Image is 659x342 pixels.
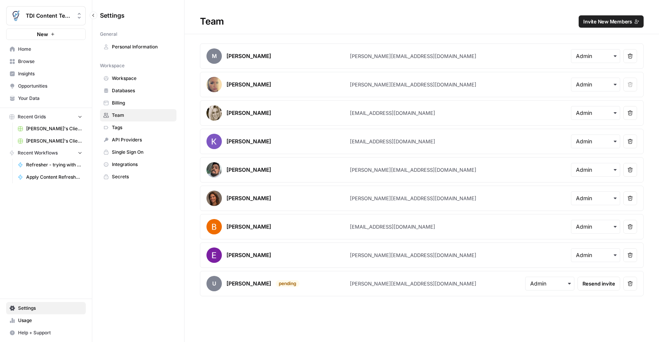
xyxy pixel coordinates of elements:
[112,100,173,106] span: Billing
[9,9,23,23] img: TDI Content Team Logo
[350,280,476,287] div: [PERSON_NAME][EMAIL_ADDRESS][DOMAIN_NAME]
[100,134,176,146] a: API Providers
[100,85,176,97] a: Databases
[350,166,476,174] div: [PERSON_NAME][EMAIL_ADDRESS][DOMAIN_NAME]
[576,138,615,145] input: Admin
[100,41,176,53] a: Personal Information
[6,147,86,159] button: Recent Workflows
[18,305,82,312] span: Settings
[582,280,615,287] span: Resend invite
[206,191,222,206] img: avatar
[100,11,125,20] span: Settings
[206,276,222,291] span: u
[100,31,117,38] span: General
[226,194,271,202] div: [PERSON_NAME]
[6,314,86,327] a: Usage
[112,87,173,94] span: Databases
[576,52,615,60] input: Admin
[14,123,86,135] a: [PERSON_NAME]'s Clients - Optimizing Content
[14,171,86,183] a: Apply Content Refresher Brief
[206,247,222,263] img: avatar
[350,138,435,145] div: [EMAIL_ADDRESS][DOMAIN_NAME]
[18,95,82,102] span: Your Data
[226,52,271,60] div: [PERSON_NAME]
[18,329,82,336] span: Help + Support
[226,81,271,88] div: [PERSON_NAME]
[112,124,173,131] span: Tags
[37,30,48,38] span: New
[14,135,86,147] a: [PERSON_NAME]'s Clients - New Content
[100,72,176,85] a: Workspace
[18,83,82,90] span: Opportunities
[206,105,222,121] img: avatar
[18,149,58,156] span: Recent Workflows
[100,171,176,183] a: Secrets
[350,251,476,259] div: [PERSON_NAME][EMAIL_ADDRESS][DOMAIN_NAME]
[579,15,644,28] button: Invite New Members
[112,161,173,168] span: Integrations
[276,280,300,287] div: pending
[6,28,86,40] button: New
[100,62,125,69] span: Workspace
[18,58,82,65] span: Browse
[530,280,569,287] input: Admin
[14,159,86,171] a: Refresher - trying with ChatGPT
[100,109,176,121] a: Team
[577,277,620,291] button: Resend invite
[6,92,86,105] a: Your Data
[6,6,86,25] button: Workspace: TDI Content Team
[226,138,271,145] div: [PERSON_NAME]
[112,112,173,119] span: Team
[6,55,86,68] a: Browse
[100,97,176,109] a: Billing
[26,174,82,181] span: Apply Content Refresher Brief
[576,194,615,202] input: Admin
[26,12,72,20] span: TDI Content Team
[350,81,476,88] div: [PERSON_NAME][EMAIL_ADDRESS][DOMAIN_NAME]
[18,70,82,77] span: Insights
[185,15,659,28] div: Team
[112,75,173,82] span: Workspace
[350,223,435,231] div: [EMAIL_ADDRESS][DOMAIN_NAME]
[112,173,173,180] span: Secrets
[226,280,271,287] div: [PERSON_NAME]
[100,158,176,171] a: Integrations
[226,251,271,259] div: [PERSON_NAME]
[26,138,82,144] span: [PERSON_NAME]'s Clients - New Content
[112,43,173,50] span: Personal Information
[576,223,615,231] input: Admin
[6,111,86,123] button: Recent Grids
[112,149,173,156] span: Single Sign On
[206,219,222,234] img: avatar
[576,109,615,117] input: Admin
[100,121,176,134] a: Tags
[206,162,222,178] img: avatar
[18,113,46,120] span: Recent Grids
[350,109,435,117] div: [EMAIL_ADDRESS][DOMAIN_NAME]
[100,146,176,158] a: Single Sign On
[583,18,632,25] span: Invite New Members
[18,317,82,324] span: Usage
[206,134,222,149] img: avatar
[26,161,82,168] span: Refresher - trying with ChatGPT
[112,136,173,143] span: API Providers
[226,223,271,231] div: [PERSON_NAME]
[226,166,271,174] div: [PERSON_NAME]
[26,125,82,132] span: [PERSON_NAME]'s Clients - Optimizing Content
[6,68,86,80] a: Insights
[18,46,82,53] span: Home
[6,80,86,92] a: Opportunities
[350,194,476,202] div: [PERSON_NAME][EMAIL_ADDRESS][DOMAIN_NAME]
[206,48,222,64] span: M
[6,43,86,55] a: Home
[576,81,615,88] input: Admin
[576,166,615,174] input: Admin
[6,327,86,339] button: Help + Support
[226,109,271,117] div: [PERSON_NAME]
[576,251,615,259] input: Admin
[350,52,476,60] div: [PERSON_NAME][EMAIL_ADDRESS][DOMAIN_NAME]
[206,77,222,92] img: avatar
[6,302,86,314] a: Settings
